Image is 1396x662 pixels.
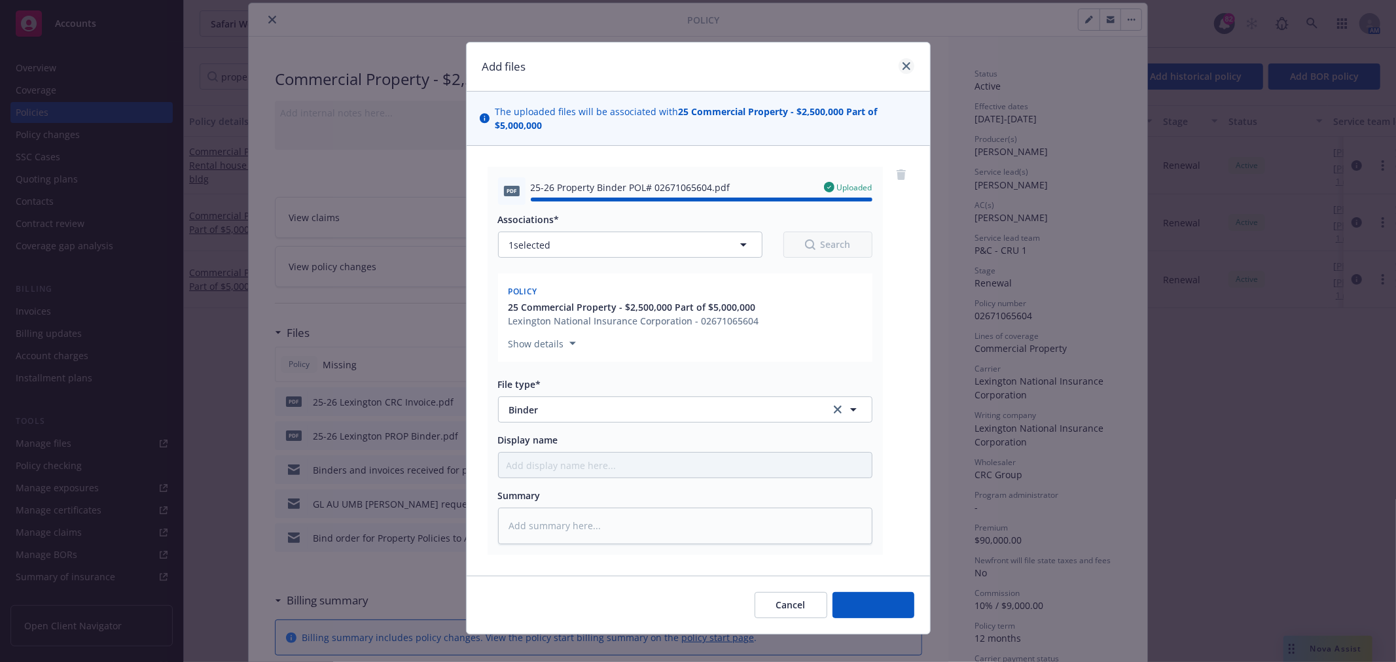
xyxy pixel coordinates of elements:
[499,453,872,478] input: Add display name here...
[498,396,872,423] button: Binderclear selection
[498,378,541,391] span: File type*
[498,489,541,502] span: Summary
[498,434,558,446] span: Display name
[503,336,581,351] button: Show details
[509,403,812,417] span: Binder
[830,402,846,417] a: clear selection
